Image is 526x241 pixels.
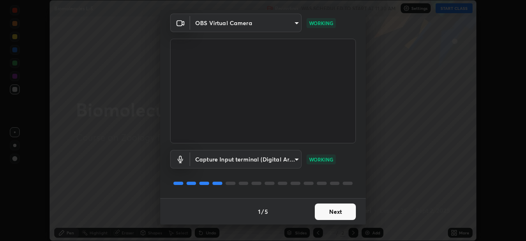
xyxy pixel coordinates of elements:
h4: 1 [258,207,261,216]
div: OBS Virtual Camera [190,14,302,32]
h4: 5 [265,207,268,216]
button: Next [315,204,356,220]
p: WORKING [309,156,333,163]
p: WORKING [309,19,333,27]
div: OBS Virtual Camera [190,150,302,168]
h4: / [261,207,264,216]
